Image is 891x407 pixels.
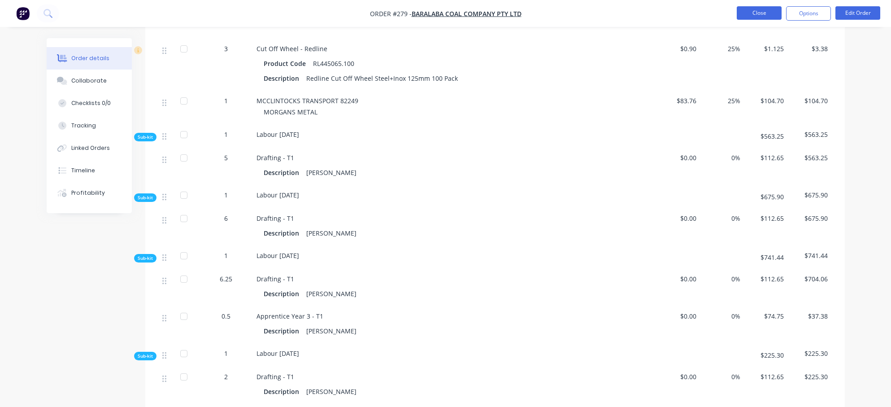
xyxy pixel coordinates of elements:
div: Description [264,72,303,85]
span: $0.00 [660,214,697,223]
span: 3 [224,44,228,53]
div: Timeline [71,166,95,175]
div: RL445065.100 [309,57,358,70]
span: Drafting - T1 [256,214,294,223]
span: $112.65 [748,372,784,381]
span: $0.00 [660,311,697,321]
span: $675.90 [791,190,828,200]
span: Labour [DATE] [256,251,299,260]
span: $0.00 [660,153,697,162]
div: Sub-kit [134,352,156,360]
a: Baralaba Coal Company Pty Ltd [412,9,522,18]
button: Profitability [47,182,132,204]
span: 0.5 [222,311,230,321]
span: $675.90 [748,192,784,201]
span: Labour [DATE] [256,349,299,358]
span: 1 [224,251,228,260]
span: Apprentice Year 3 - T1 [256,312,323,320]
div: Description [264,166,303,179]
span: Drafting - T1 [256,275,294,283]
button: Tracking [47,114,132,137]
span: $225.30 [748,350,784,360]
span: Drafting - T1 [256,153,294,162]
div: [PERSON_NAME] [303,166,360,179]
span: $563.25 [748,131,784,141]
span: Labour [DATE] [256,130,299,139]
span: $225.30 [791,372,828,381]
div: Order details [71,54,109,62]
div: Profitability [71,189,105,197]
span: $104.70 [748,96,784,105]
div: Description [264,287,303,300]
div: Sub-kit [134,133,156,141]
button: Timeline [47,159,132,182]
button: Collaborate [47,70,132,92]
span: MORGANS METAL [264,108,317,116]
button: Checklists 0/0 [47,92,132,114]
span: $0.00 [660,372,697,381]
div: Description [264,324,303,337]
span: $0.90 [660,44,697,53]
span: Drafting - T1 [256,372,294,381]
div: Checklists 0/0 [71,99,111,107]
span: 1 [224,96,228,105]
span: Order #279 - [370,9,412,18]
span: $741.44 [748,253,784,262]
div: [PERSON_NAME] [303,287,360,300]
button: Order details [47,47,132,70]
span: 0% [704,274,740,284]
span: $225.30 [791,349,828,358]
div: Sub-kit [134,193,156,202]
span: 6 [224,214,228,223]
span: 1 [224,349,228,358]
button: Options [786,6,831,21]
span: Sub-kit [138,353,153,359]
span: Sub-kit [138,255,153,262]
span: 25% [704,96,740,105]
button: Edit Order [835,6,880,20]
span: $1.125 [748,44,784,53]
span: Cut Off Wheel - Redline [256,44,327,53]
div: [PERSON_NAME] [303,227,360,240]
div: Product Code [264,57,309,70]
span: 1 [224,190,228,200]
span: 1 [224,130,228,139]
button: Linked Orders [47,137,132,159]
span: $675.90 [791,214,828,223]
span: Sub-kit [138,194,153,201]
div: Description [264,385,303,398]
span: Sub-kit [138,134,153,140]
span: 6.25 [220,274,232,284]
span: 0% [704,214,740,223]
div: Collaborate [71,77,107,85]
img: Factory [16,7,30,20]
span: $704.06 [791,274,828,284]
span: $104.70 [791,96,828,105]
span: 2 [224,372,228,381]
span: $74.75 [748,311,784,321]
span: $563.25 [791,153,828,162]
div: Description [264,227,303,240]
span: $112.65 [748,214,784,223]
span: 25% [704,44,740,53]
div: Redline Cut Off Wheel Steel+Inox 125mm 100 Pack [303,72,461,85]
span: $37.38 [791,311,828,321]
div: Sub-kit [134,254,156,263]
span: Labour [DATE] [256,191,299,199]
span: 5 [224,153,228,162]
span: 0% [704,153,740,162]
span: $563.25 [791,130,828,139]
span: MCCLINTOCKS TRANSPORT 82249 [256,96,358,105]
span: $112.65 [748,274,784,284]
div: [PERSON_NAME] [303,324,360,337]
span: $83.76 [660,96,697,105]
div: [PERSON_NAME] [303,385,360,398]
span: $3.38 [791,44,828,53]
div: Tracking [71,122,96,130]
span: $0.00 [660,274,697,284]
span: $112.65 [748,153,784,162]
span: 0% [704,372,740,381]
span: 0% [704,311,740,321]
div: Linked Orders [71,144,110,152]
